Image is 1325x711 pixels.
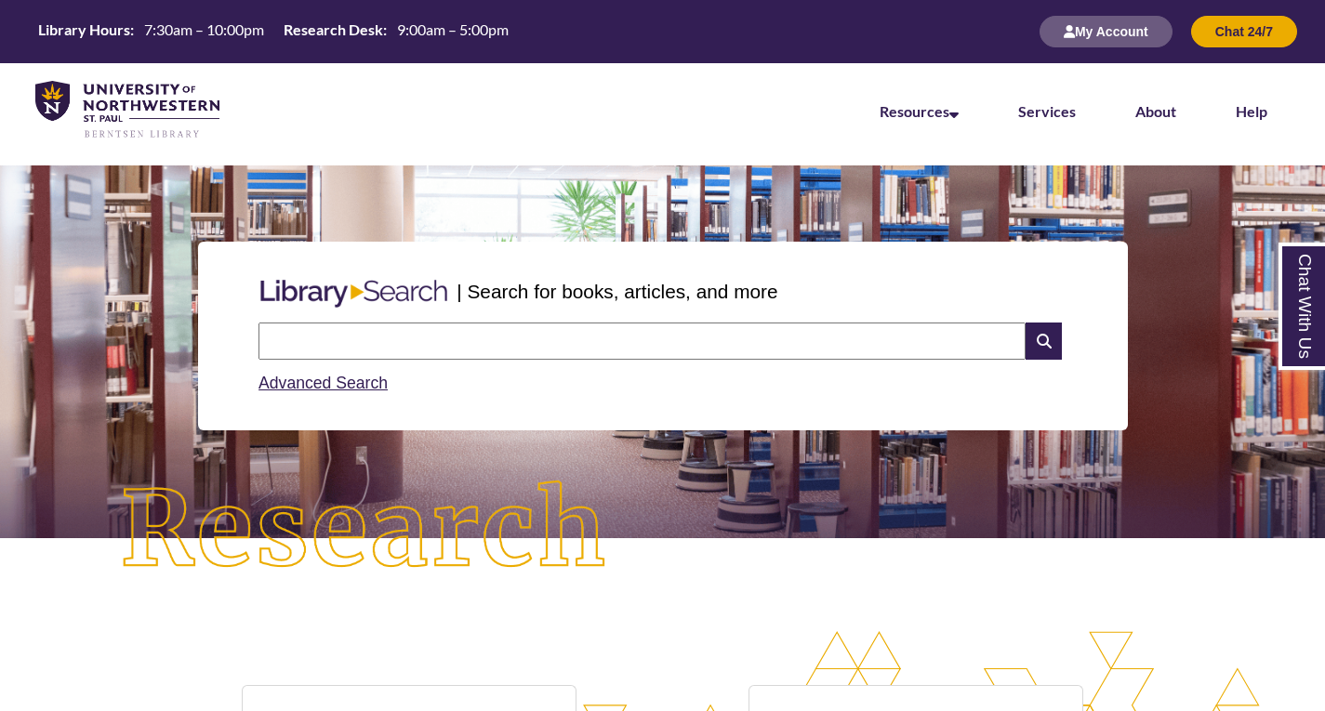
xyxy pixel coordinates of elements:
[31,20,137,40] th: Library Hours:
[276,20,390,40] th: Research Desk:
[31,20,516,45] a: Hours Today
[1018,102,1076,120] a: Services
[31,20,516,43] table: Hours Today
[144,20,264,38] span: 7:30am – 10:00pm
[457,277,777,306] p: | Search for books, articles, and more
[1135,102,1176,120] a: About
[880,102,959,120] a: Resources
[1236,102,1267,120] a: Help
[1191,16,1297,47] button: Chat 24/7
[35,81,219,139] img: UNWSP Library Logo
[1026,323,1061,360] i: Search
[1191,23,1297,39] a: Chat 24/7
[1040,16,1173,47] button: My Account
[66,427,662,634] img: Research
[397,20,509,38] span: 9:00am – 5:00pm
[251,272,457,315] img: Libary Search
[258,374,388,392] a: Advanced Search
[1040,23,1173,39] a: My Account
